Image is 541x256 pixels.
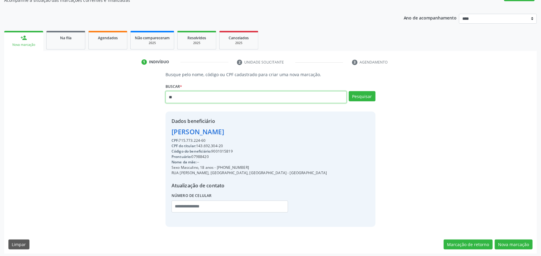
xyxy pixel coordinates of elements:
div: 1 [141,59,147,65]
div: 143.692.304-20 [172,143,327,149]
div: 715.773.224-60 [172,138,327,143]
button: Marcação de retorno [444,240,493,250]
div: Atualização de contato [172,182,327,189]
span: Código do beneficiário: [172,149,211,154]
div: 2025 [224,41,254,45]
div: Sexo Masculino, 18 anos - [PHONE_NUMBER] [172,165,327,170]
span: Prontuário: [172,154,192,159]
p: Ano de acompanhamento [404,14,457,21]
div: Dados beneficiário [172,118,327,125]
span: Não compareceram [135,35,170,40]
label: Número de celular [172,191,212,201]
div: 9001015819 [172,149,327,154]
label: Buscar [166,82,182,91]
button: Nova marcação [495,240,533,250]
p: Busque pelo nome, código ou CPF cadastrado para criar uma nova marcação. [166,71,375,78]
div: 2025 [135,41,170,45]
button: Limpar [8,240,29,250]
span: CPF do titular: [172,143,196,148]
span: Cancelados [229,35,249,40]
div: [PERSON_NAME] [172,127,327,137]
div: RUA [PERSON_NAME], [GEOGRAPHIC_DATA], [GEOGRAPHIC_DATA] - [GEOGRAPHIC_DATA] [172,170,327,176]
div: -- [172,159,327,165]
span: Agendados [98,35,118,40]
span: Nome da mãe: [172,159,197,165]
div: 2025 [182,41,212,45]
span: Na fila [60,35,71,40]
span: Resolvidos [187,35,206,40]
div: 07988420 [172,154,327,159]
div: Indivíduo [149,59,169,65]
button: Pesquisar [349,91,375,101]
span: CPF: [172,138,179,143]
div: Nova marcação [8,43,39,47]
div: person_add [20,34,27,41]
